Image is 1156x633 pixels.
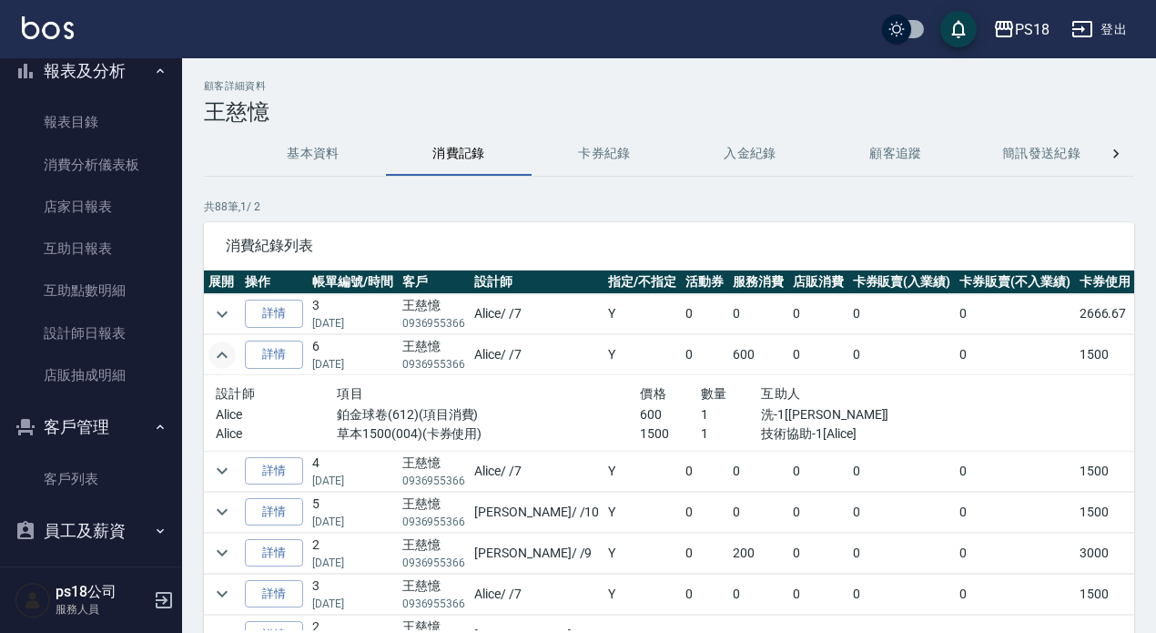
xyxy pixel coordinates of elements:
[308,574,398,614] td: 3
[402,514,466,530] p: 0936955366
[7,458,175,500] a: 客戶列表
[386,132,532,176] button: 消費記錄
[640,405,701,424] p: 600
[308,492,398,532] td: 5
[312,596,393,612] p: [DATE]
[308,335,398,375] td: 6
[337,405,640,424] p: 鉑金球卷(612)(項目消費)
[398,451,471,491] td: 王慈憶
[312,555,393,571] p: [DATE]
[955,451,1075,491] td: 0
[245,457,303,485] a: 詳情
[337,386,363,401] span: 項目
[603,294,681,334] td: Y
[823,132,968,176] button: 顧客追蹤
[240,132,386,176] button: 基本資料
[245,539,303,567] a: 詳情
[761,386,800,401] span: 互助人
[7,403,175,451] button: 客戶管理
[728,271,788,294] th: 服務消費
[1075,294,1135,334] td: 2666.67
[398,492,471,532] td: 王慈憶
[470,451,603,491] td: Alice / /7
[398,335,471,375] td: 王慈憶
[216,386,255,401] span: 設計師
[7,186,175,228] a: 店家日報表
[208,539,236,567] button: expand row
[7,507,175,555] button: 員工及薪資
[402,315,466,332] p: 0936955366
[308,533,398,573] td: 2
[402,596,466,612] p: 0936955366
[701,405,762,424] p: 1
[848,533,956,573] td: 0
[761,405,943,424] p: 洗-1[[PERSON_NAME]]
[7,312,175,354] a: 設計師日報表
[7,270,175,311] a: 互助點數明細
[603,271,681,294] th: 指定/不指定
[788,533,848,573] td: 0
[208,457,236,485] button: expand row
[603,574,681,614] td: Y
[7,228,175,270] a: 互助日報表
[245,498,303,526] a: 詳情
[470,533,603,573] td: [PERSON_NAME] / /9
[788,335,848,375] td: 0
[640,386,666,401] span: 價格
[681,533,728,573] td: 0
[208,498,236,526] button: expand row
[788,492,848,532] td: 0
[7,47,175,95] button: 報表及分析
[640,424,701,444] p: 1500
[7,354,175,396] a: 店販抽成明細
[1075,335,1135,375] td: 1500
[848,294,956,334] td: 0
[7,554,175,601] button: 商品管理
[398,271,471,294] th: 客戶
[245,300,303,328] a: 詳情
[470,335,603,375] td: Alice / /7
[470,492,603,532] td: [PERSON_NAME] / /10
[955,294,1075,334] td: 0
[312,514,393,530] p: [DATE]
[701,386,727,401] span: 數量
[204,199,1134,215] p: 共 88 筆, 1 / 2
[308,451,398,491] td: 4
[940,11,977,47] button: save
[398,294,471,334] td: 王慈憶
[681,294,728,334] td: 0
[728,335,788,375] td: 600
[312,356,393,373] p: [DATE]
[681,451,728,491] td: 0
[532,132,677,176] button: 卡券紀錄
[603,335,681,375] td: Y
[7,144,175,186] a: 消費分析儀表板
[1075,271,1135,294] th: 卡券使用
[204,99,1134,125] h3: 王慈憶
[470,574,603,614] td: Alice / /7
[603,533,681,573] td: Y
[677,132,823,176] button: 入金紀錄
[7,101,175,143] a: 報表目錄
[1015,18,1050,41] div: PS18
[208,301,236,328] button: expand row
[788,294,848,334] td: 0
[728,574,788,614] td: 0
[308,271,398,294] th: 帳單編號/時間
[22,16,74,39] img: Logo
[728,451,788,491] td: 0
[1075,451,1135,491] td: 1500
[728,533,788,573] td: 200
[603,451,681,491] td: Y
[204,80,1134,92] h2: 顧客詳細資料
[402,473,466,489] p: 0936955366
[240,271,308,294] th: 操作
[955,335,1075,375] td: 0
[788,451,848,491] td: 0
[955,271,1075,294] th: 卡券販賣(不入業績)
[955,574,1075,614] td: 0
[788,574,848,614] td: 0
[245,580,303,608] a: 詳情
[308,294,398,334] td: 3
[728,492,788,532] td: 0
